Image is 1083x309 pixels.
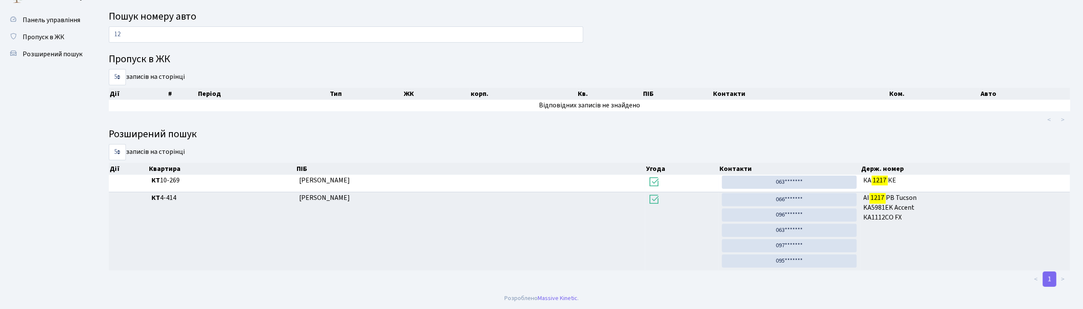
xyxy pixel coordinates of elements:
mark: 1217 [872,174,888,186]
th: Ком. [889,88,980,100]
a: Панель управління [4,12,90,29]
a: Пропуск в ЖК [4,29,90,46]
th: Період [197,88,329,100]
b: КТ [151,176,160,185]
th: ЖК [403,88,470,100]
th: корп. [470,88,577,100]
a: Розширений пошук [4,46,90,63]
span: Пропуск в ЖК [23,32,64,42]
td: Відповідних записів не знайдено [109,100,1070,111]
th: Кв. [577,88,642,100]
span: 4-414 [151,193,293,203]
select: записів на сторінці [109,69,126,85]
span: Панель управління [23,15,80,25]
th: Держ. номер [860,163,1070,175]
h4: Розширений пошук [109,128,1070,141]
th: Квартира [148,163,296,175]
a: 1 [1043,271,1057,287]
span: 10-269 [151,176,293,185]
h4: Пропуск в ЖК [109,53,1070,66]
th: Контакти [712,88,889,100]
span: [PERSON_NAME] [299,176,350,185]
span: [PERSON_NAME] [299,193,350,202]
mark: 1217 [870,192,886,204]
span: Розширений пошук [23,49,82,59]
a: Massive Kinetic [538,294,577,303]
th: ПІБ [642,88,712,100]
th: Контакти [719,163,860,175]
th: Дії [109,163,148,175]
label: записів на сторінці [109,144,185,160]
label: записів на сторінці [109,69,185,85]
span: Пошук номеру авто [109,9,196,24]
th: ПІБ [296,163,645,175]
select: записів на сторінці [109,144,126,160]
th: # [167,88,197,100]
div: Розроблено . [504,294,579,303]
th: Дії [109,88,167,100]
th: Угода [645,163,719,175]
b: КТ [151,193,160,202]
span: КА КЕ [864,176,1067,185]
span: АІ РВ Tucson KA5981EK Accent КА1112СО FX [864,193,1067,222]
th: Тип [329,88,403,100]
th: Авто [980,88,1070,100]
input: Пошук [109,26,583,43]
